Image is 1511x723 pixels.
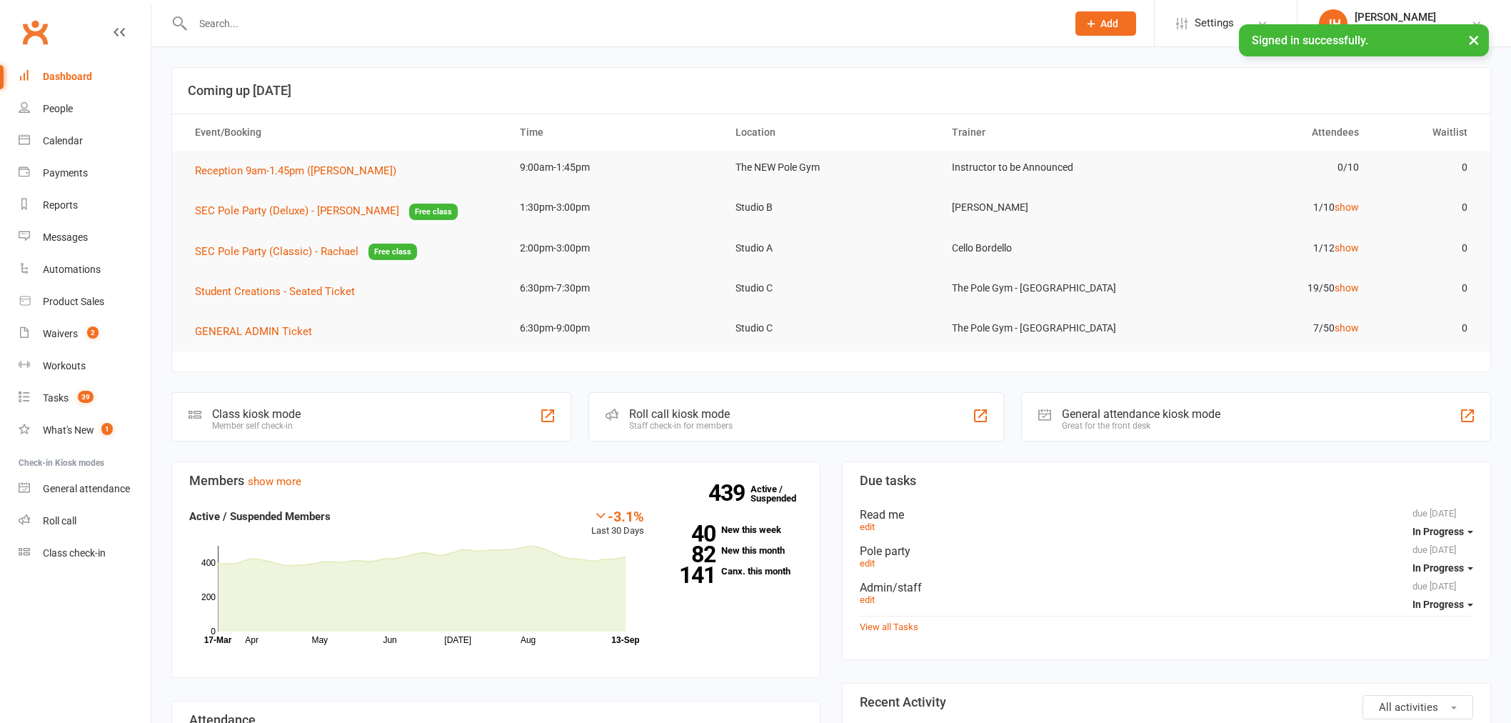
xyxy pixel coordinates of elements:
a: Automations [19,254,151,286]
span: Free class [368,244,417,260]
td: [PERSON_NAME] [939,191,1155,224]
a: show more [248,475,301,488]
div: Calendar [43,135,83,146]
td: 0 [1372,231,1480,265]
span: 2 [87,326,99,339]
div: Tasks [43,392,69,404]
td: 7/50 [1155,311,1372,345]
button: All activities [1362,695,1473,719]
span: Add [1100,18,1118,29]
div: General attendance [43,483,130,494]
td: 9:00am-1:45pm [507,151,723,184]
span: In Progress [1412,562,1464,574]
button: Add [1075,11,1136,36]
h3: Coming up [DATE] [188,84,1475,98]
button: In Progress [1412,519,1473,544]
td: 1:30pm-3:00pm [507,191,723,224]
div: Staff check-in for members [629,421,733,431]
h3: Due tasks [860,474,1473,488]
th: Attendees [1155,114,1372,151]
a: Dashboard [19,61,151,93]
div: Member self check-in [212,421,301,431]
input: Search... [189,14,1057,34]
div: Workouts [43,360,86,372]
div: General attendance kiosk mode [1062,407,1220,421]
th: Trainer [939,114,1155,151]
a: View all Tasks [860,622,918,632]
td: 1/12 [1155,231,1372,265]
div: The Pole Gym [1355,24,1436,36]
strong: 40 [666,523,716,544]
td: 0 [1372,311,1480,345]
div: Payments [43,167,88,179]
a: edit [860,522,875,532]
div: Class check-in [43,547,106,559]
strong: Active / Suspended Members [189,510,331,523]
span: SEC Pole Party (Deluxe) - [PERSON_NAME] [195,204,399,217]
div: Great for the front desk [1062,421,1220,431]
span: In Progress [1412,599,1464,610]
div: People [43,103,73,114]
div: Roll call [43,515,76,527]
strong: 82 [666,544,716,565]
button: SEC Pole Party (Deluxe) - [PERSON_NAME]Free class [195,202,458,220]
td: Studio C [723,271,939,305]
td: 0 [1372,191,1480,224]
div: Class kiosk mode [212,407,301,421]
a: What's New1 [19,414,151,447]
strong: 439 [708,482,751,504]
th: Waitlist [1372,114,1480,151]
div: Automations [43,264,101,275]
a: show [1335,242,1359,254]
span: Free class [409,204,458,220]
div: Waivers [43,328,78,339]
div: Reports [43,199,78,211]
button: SEC Pole Party (Classic) - RachaelFree class [195,243,417,261]
div: Product Sales [43,296,104,307]
strong: 141 [666,564,716,586]
a: Roll call [19,505,151,537]
div: Pole party [860,544,1473,558]
span: Reception 9am-1.45pm ([PERSON_NAME]) [195,164,396,177]
a: Clubworx [17,14,53,50]
div: Messages [43,231,88,243]
button: GENERAL ADMIN Ticket [195,323,322,340]
div: Admin/staff [860,581,1473,594]
th: Location [723,114,939,151]
div: Roll call kiosk mode [629,407,733,421]
span: In Progress [1412,526,1464,537]
a: Class kiosk mode [19,537,151,569]
button: In Progress [1412,555,1473,581]
h3: Recent Activity [860,695,1473,709]
div: Dashboard [43,71,92,82]
div: Read me [860,508,1473,522]
th: Time [507,114,723,151]
a: Workouts [19,350,151,382]
span: Signed in successfully. [1252,34,1368,47]
a: 82New this month [666,546,803,555]
a: 439Active / Suspended [751,474,813,514]
a: Calendar [19,125,151,157]
a: show [1335,282,1359,294]
a: People [19,93,151,125]
td: Studio C [723,311,939,345]
div: What's New [43,424,94,436]
td: 1/10 [1155,191,1372,224]
td: Studio A [723,231,939,265]
a: General attendance kiosk mode [19,473,151,505]
a: show [1335,322,1359,334]
a: Reports [19,189,151,221]
a: edit [860,594,875,605]
div: JH [1319,9,1347,38]
a: Product Sales [19,286,151,318]
div: -3.1% [591,508,644,524]
td: The Pole Gym - [GEOGRAPHIC_DATA] [939,271,1155,305]
td: 2:00pm-3:00pm [507,231,723,265]
td: 0 [1372,271,1480,305]
td: Studio B [723,191,939,224]
td: 0 [1372,151,1480,184]
span: 1 [101,423,113,435]
a: show [1335,201,1359,213]
a: 40New this week [666,525,803,534]
td: 19/50 [1155,271,1372,305]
